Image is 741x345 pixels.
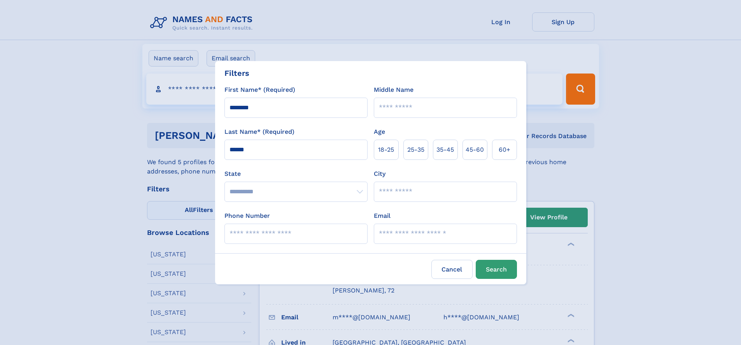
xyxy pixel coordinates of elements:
[224,211,270,221] label: Phone Number
[224,169,368,179] label: State
[224,127,294,137] label: Last Name* (Required)
[374,85,413,95] label: Middle Name
[407,145,424,154] span: 25‑35
[431,260,473,279] label: Cancel
[224,67,249,79] div: Filters
[476,260,517,279] button: Search
[466,145,484,154] span: 45‑60
[378,145,394,154] span: 18‑25
[374,169,385,179] label: City
[224,85,295,95] label: First Name* (Required)
[374,127,385,137] label: Age
[499,145,510,154] span: 60+
[436,145,454,154] span: 35‑45
[374,211,391,221] label: Email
